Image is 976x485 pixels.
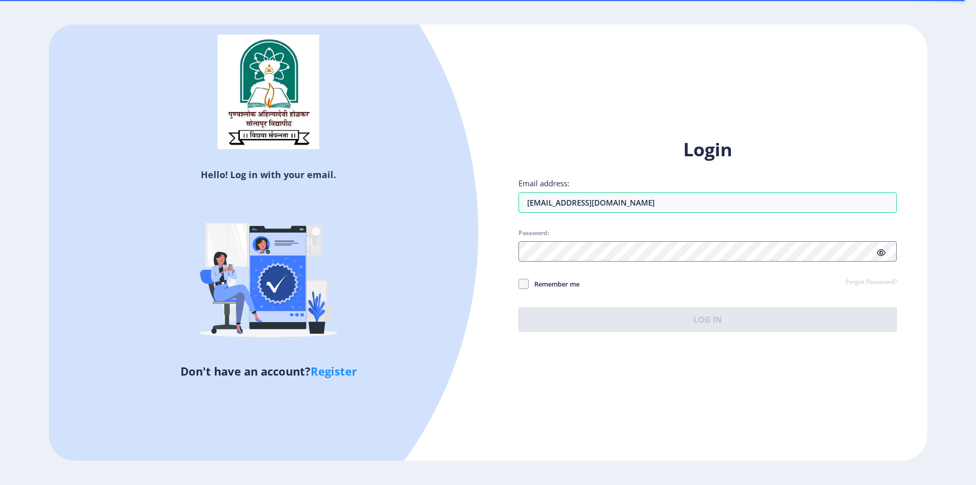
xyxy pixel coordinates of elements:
button: Log In [518,307,897,332]
img: sulogo.png [218,35,319,150]
a: Register [311,363,357,379]
a: Forgot Password? [846,278,897,287]
label: Password: [518,229,549,237]
img: Verified-rafiki.svg [179,185,357,363]
h1: Login [518,137,897,162]
h5: Don't have an account? [56,363,480,379]
input: Email address [518,192,897,213]
label: Email address: [518,178,569,188]
span: Remember me [529,278,579,290]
